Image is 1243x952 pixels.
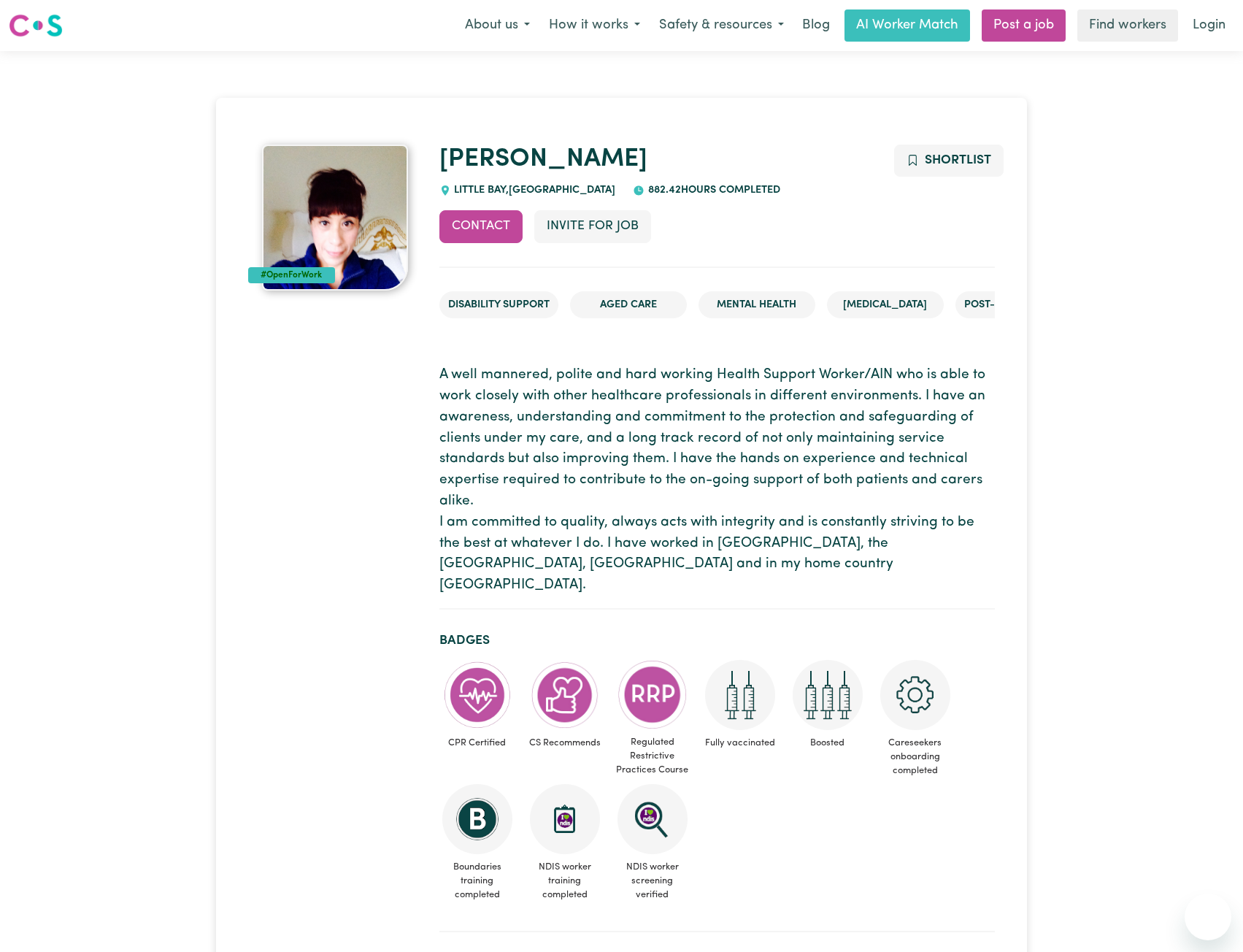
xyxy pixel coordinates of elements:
[1184,9,1234,42] a: Login
[570,291,687,319] li: Aged Care
[439,365,995,596] p: A well mannered, polite and hard working Health Support Worker/AIN who is able to work closely wi...
[248,267,335,283] div: #OpenForWork
[827,291,944,319] li: [MEDICAL_DATA]
[793,9,839,42] a: Blog
[844,9,970,42] a: AI Worker Match
[617,784,688,854] img: NDIS Worker Screening Verified
[615,854,690,908] span: NDIS worker screening verified
[790,730,866,756] span: Boosted
[530,660,600,730] img: Care worker is recommended by Careseekers
[617,660,688,729] img: CS Academy: Regulated Restrictive Practices course completed
[530,784,600,854] img: CS Academy: Introduction to NDIS Worker Training course completed
[877,730,953,784] span: Careseekers onboarding completed
[644,185,780,196] span: 882.42 hours completed
[705,660,775,730] img: Care and support worker has received 2 doses of COVID-19 vaccine
[439,291,558,319] li: Disability Support
[527,730,603,756] span: CS Recommends
[1077,9,1178,42] a: Find workers
[1185,894,1231,940] iframe: Button to launch messaging window
[439,854,515,908] span: Boundaries training completed
[615,729,690,783] span: Regulated Restrictive Practices Course
[455,10,539,41] button: About us
[439,730,515,756] span: CPR Certified
[925,154,991,166] span: Shortlist
[527,854,603,908] span: NDIS worker training completed
[793,660,863,730] img: Care and support worker has received booster dose of COVID-19 vaccination
[894,145,1004,177] button: Add to shortlist
[9,12,63,39] img: Careseekers logo
[442,660,512,730] img: Care and support worker has completed CPR Certification
[880,660,950,730] img: CS Academy: Careseekers Onboarding course completed
[702,730,778,756] span: Fully vaccinated
[439,633,995,648] h2: Badges
[955,291,1086,319] li: Post-operative care
[9,9,63,42] a: Careseekers logo
[699,291,815,319] li: Mental Health
[439,147,647,172] a: [PERSON_NAME]
[442,784,512,854] img: CS Academy: Boundaries in care and support work course completed
[439,210,523,242] button: Contact
[262,145,408,291] img: Claudia
[451,185,616,196] span: LITTLE BAY , [GEOGRAPHIC_DATA]
[539,10,650,41] button: How it works
[982,9,1066,42] a: Post a job
[650,10,793,41] button: Safety & resources
[248,145,422,291] a: Claudia's profile picture'#OpenForWork
[534,210,651,242] button: Invite for Job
